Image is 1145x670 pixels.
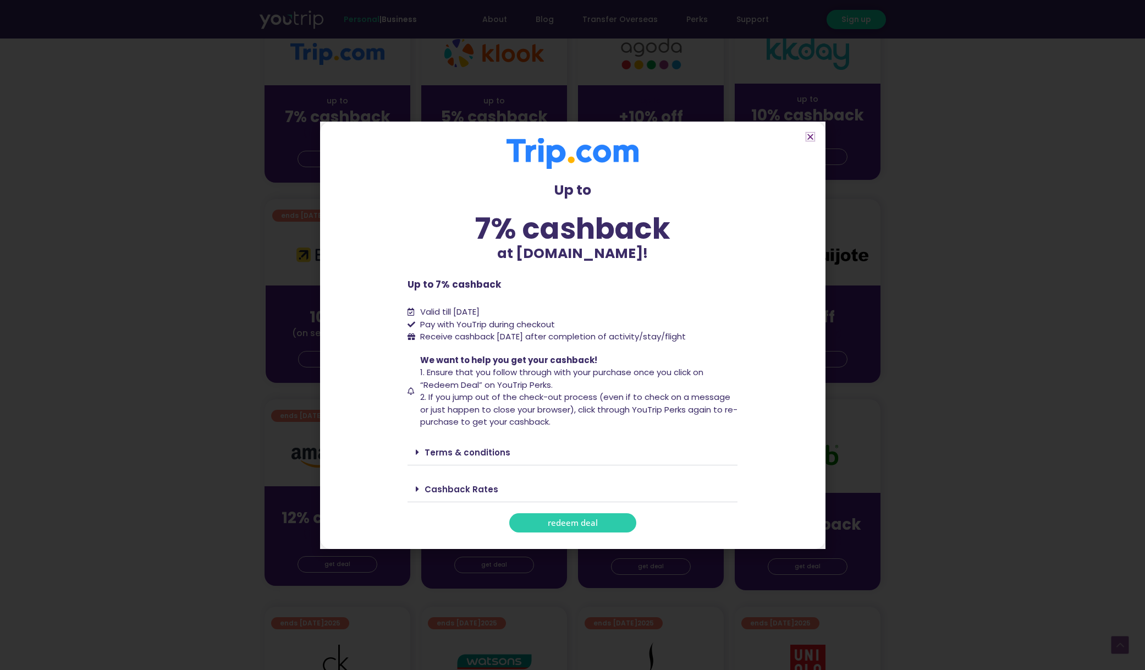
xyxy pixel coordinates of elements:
[408,440,737,465] div: Terms & conditions
[408,243,737,264] p: at [DOMAIN_NAME]!
[408,180,737,201] p: Up to
[420,306,480,317] span: Valid till [DATE]
[420,354,597,366] span: We want to help you get your cashback!
[425,484,498,495] a: Cashback Rates
[408,476,737,502] div: Cashback Rates
[806,133,814,141] a: Close
[420,391,737,427] span: 2. If you jump out of the check-out process (even if to check on a message or just happen to clos...
[420,331,686,342] span: Receive cashback [DATE] after completion of activity/stay/flight
[408,214,737,243] div: 7% cashback
[420,366,703,391] span: 1. Ensure that you follow through with your purchase once you click on “Redeem Deal” on YouTrip P...
[548,519,598,527] span: redeem deal
[408,278,501,291] b: Up to 7% cashback
[425,447,510,458] a: Terms & conditions
[417,318,555,331] span: Pay with YouTrip during checkout
[509,513,636,532] a: redeem deal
